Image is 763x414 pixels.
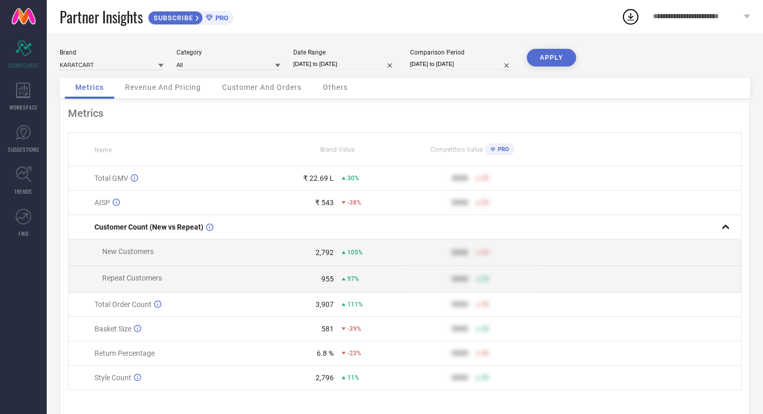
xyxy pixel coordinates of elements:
[321,325,334,333] div: 581
[452,198,468,207] div: 9999
[527,49,576,66] button: APPLY
[60,6,143,28] span: Partner Insights
[347,301,363,308] span: 111%
[213,14,228,22] span: PRO
[321,275,334,283] div: 955
[452,349,468,357] div: 9999
[452,275,468,283] div: 9999
[148,14,196,22] span: SUBSCRIBE
[94,146,112,154] span: Name
[482,249,489,256] span: 50
[410,49,514,56] div: Comparison Period
[621,7,640,26] div: Open download list
[94,373,131,382] span: Style Count
[9,103,38,111] span: WORKSPACE
[482,374,489,381] span: 50
[316,373,334,382] div: 2,796
[495,146,509,153] span: PRO
[347,199,361,206] span: -38%
[347,275,359,283] span: 97%
[94,325,131,333] span: Basket Size
[347,249,363,256] span: 105%
[315,198,334,207] div: ₹ 543
[452,248,468,257] div: 9999
[347,350,361,357] span: -23%
[293,49,397,56] div: Date Range
[303,174,334,182] div: ₹ 22.69 L
[60,49,163,56] div: Brand
[94,300,152,309] span: Total Order Count
[347,325,361,332] span: -39%
[293,59,397,70] input: Select date range
[482,325,489,332] span: 50
[317,349,334,357] div: 6.8 %
[452,300,468,309] div: 9999
[94,198,110,207] span: AISP
[410,59,514,70] input: Select comparison period
[452,373,468,382] div: 9999
[482,199,489,206] span: 50
[482,275,489,283] span: 50
[75,83,104,91] span: Metrics
[102,274,162,282] span: Repeat Customers
[320,146,355,153] span: Brand Value
[19,230,29,237] span: FWD
[15,188,32,195] span: TRENDS
[176,49,280,56] div: Category
[482,175,489,182] span: 50
[125,83,201,91] span: Revenue And Pricing
[94,223,203,231] span: Customer Count (New vs Repeat)
[8,145,39,153] span: SUGGESTIONS
[222,83,302,91] span: Customer And Orders
[347,374,359,381] span: 11%
[482,350,489,357] span: 50
[347,175,359,182] span: 30%
[452,325,468,333] div: 9999
[452,174,468,182] div: 9999
[316,300,334,309] div: 3,907
[323,83,348,91] span: Others
[482,301,489,308] span: 50
[94,174,128,182] span: Total GMV
[148,8,234,25] a: SUBSCRIBEPRO
[94,349,155,357] span: Return Percentage
[8,61,39,69] span: SCORECARDS
[316,248,334,257] div: 2,792
[102,247,154,256] span: New Customers
[68,107,742,119] div: Metrics
[430,146,483,153] span: Competitors Value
